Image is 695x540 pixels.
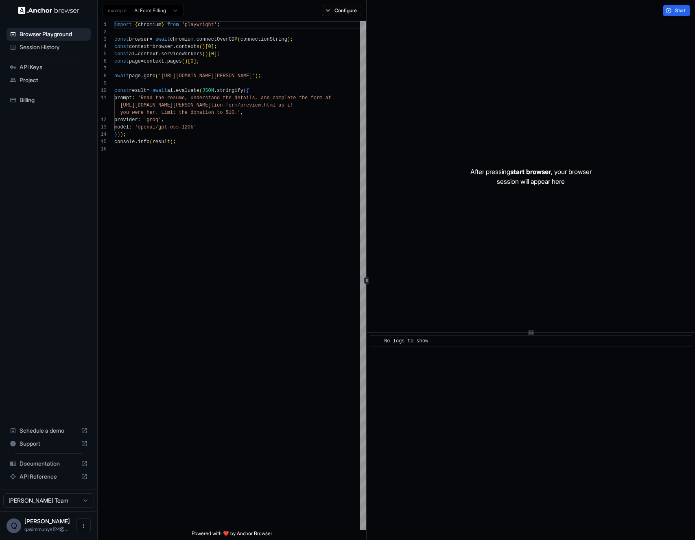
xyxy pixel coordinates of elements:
[138,22,162,28] span: chromium
[199,44,202,50] span: (
[164,59,167,64] span: .
[290,37,293,42] span: ;
[238,37,240,42] span: (
[258,73,261,79] span: ;
[114,139,135,145] span: console
[98,116,107,124] div: 12
[98,80,107,87] div: 9
[202,51,205,57] span: (
[7,94,91,107] div: Billing
[243,88,246,94] span: (
[98,138,107,146] div: 15
[138,95,284,101] span: 'Read the resume, understand the details, and comp
[141,59,144,64] span: =
[146,88,149,94] span: =
[98,146,107,153] div: 16
[149,44,152,50] span: =
[138,51,158,57] span: context
[170,139,173,145] span: )
[197,59,199,64] span: ;
[98,36,107,43] div: 3
[129,88,146,94] span: result
[167,22,179,28] span: from
[98,94,107,102] div: 11
[240,110,243,115] span: ,
[135,51,138,57] span: =
[322,5,361,16] button: Configure
[20,459,78,468] span: Documentation
[138,139,150,145] span: info
[98,124,107,131] div: 13
[161,51,202,57] span: serviceWorkers
[98,43,107,50] div: 4
[149,139,152,145] span: (
[117,132,120,137] span: )
[374,337,378,345] span: ​
[129,73,141,79] span: page
[108,7,128,14] span: example:
[208,51,211,57] span: [
[7,457,91,470] div: Documentation
[663,5,690,16] button: Start
[98,58,107,65] div: 6
[190,59,193,64] span: 0
[24,526,68,532] span: qasimmunye124@gmail.com
[167,88,173,94] span: ai
[470,167,592,186] p: After pressing , your browser session will appear here
[120,102,211,108] span: [URL][DOMAIN_NAME][PERSON_NAME]
[76,518,91,533] button: Open menu
[20,63,87,71] span: API Keys
[185,59,188,64] span: )
[208,44,211,50] span: 0
[255,73,258,79] span: )
[173,139,176,145] span: ;
[144,59,164,64] span: context
[7,518,21,533] div: Q
[211,102,293,108] span: tion-form/preview.html as if
[182,22,217,28] span: 'playwright'
[114,22,132,28] span: import
[211,44,214,50] span: ]
[114,88,129,94] span: const
[153,139,170,145] span: result
[120,110,240,115] span: you were her. Limit the donation to $10.'
[129,124,132,130] span: :
[199,88,202,94] span: (
[155,73,158,79] span: (
[153,44,173,50] span: browser
[158,51,161,57] span: .
[167,59,182,64] span: pages
[214,51,217,57] span: ]
[98,72,107,80] div: 8
[20,427,78,435] span: Schedule a demo
[161,117,164,123] span: ,
[20,43,87,51] span: Session History
[114,117,138,123] span: provider
[214,44,217,50] span: ;
[98,131,107,138] div: 14
[114,44,129,50] span: const
[675,7,686,14] span: Start
[129,37,149,42] span: browser
[144,117,161,123] span: 'groq'
[217,88,243,94] span: stringify
[98,21,107,28] div: 1
[176,44,199,50] span: contexts
[7,74,91,87] div: Project
[149,37,152,42] span: =
[138,117,141,123] span: :
[197,37,238,42] span: connectOverCDP
[20,30,87,38] span: Browser Playground
[20,472,78,481] span: API Reference
[246,88,249,94] span: {
[7,61,91,74] div: API Keys
[7,437,91,450] div: Support
[129,59,141,64] span: page
[211,51,214,57] span: 0
[153,88,167,94] span: await
[7,470,91,483] div: API Reference
[202,88,214,94] span: JSON
[98,50,107,58] div: 5
[141,73,144,79] span: .
[120,132,123,137] span: )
